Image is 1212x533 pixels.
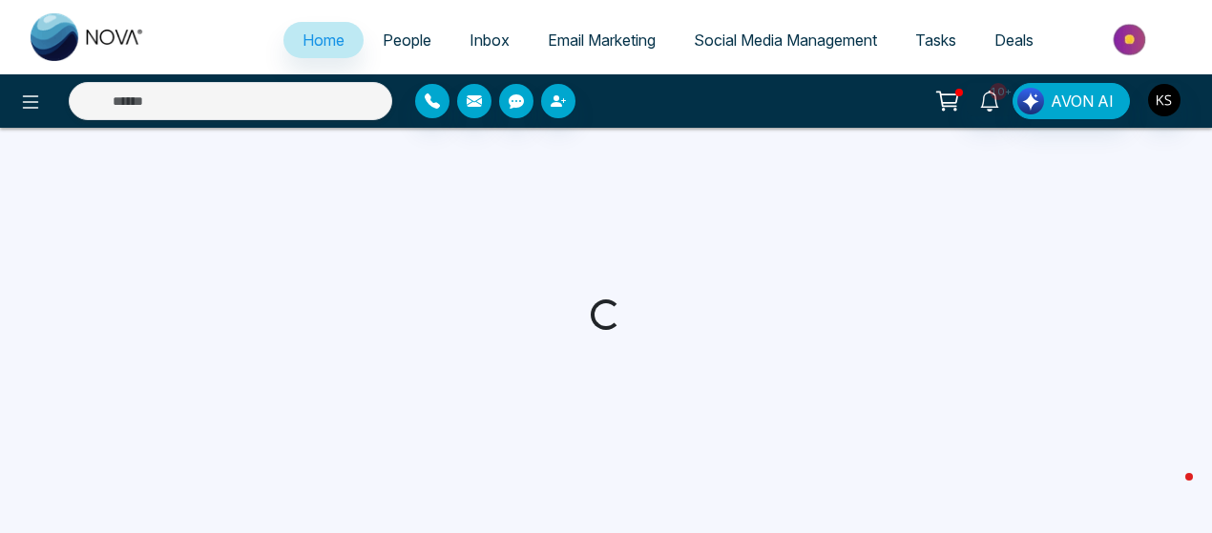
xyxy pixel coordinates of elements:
button: AVON AI [1013,83,1130,119]
span: AVON AI [1051,90,1114,113]
span: Inbox [470,31,510,50]
iframe: Intercom live chat [1147,468,1193,514]
a: Deals [975,22,1053,58]
img: Market-place.gif [1062,18,1201,61]
a: Social Media Management [675,22,896,58]
img: Nova CRM Logo [31,13,145,61]
span: Tasks [915,31,956,50]
img: Lead Flow [1017,88,1044,114]
a: People [364,22,450,58]
a: Inbox [450,22,529,58]
span: Social Media Management [694,31,877,50]
a: 10+ [967,83,1013,116]
span: Email Marketing [548,31,656,50]
span: People [383,31,431,50]
a: Tasks [896,22,975,58]
span: Deals [994,31,1034,50]
span: 10+ [990,83,1007,100]
span: Home [303,31,345,50]
a: Home [283,22,364,58]
img: User Avatar [1148,84,1181,116]
a: Email Marketing [529,22,675,58]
